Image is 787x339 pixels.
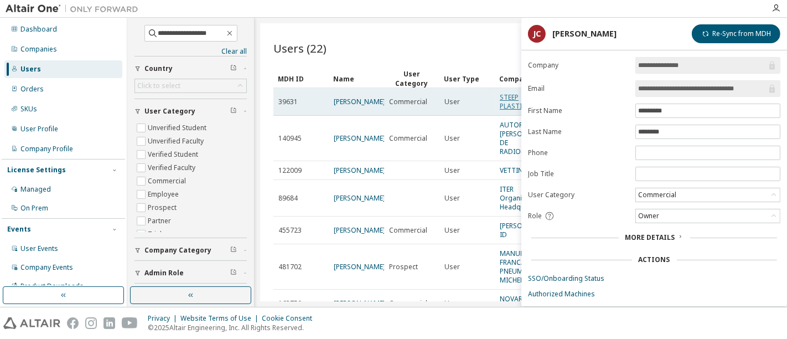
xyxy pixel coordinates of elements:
[278,166,302,175] span: 122009
[103,317,115,329] img: linkedin.svg
[528,148,629,157] label: Phone
[20,185,51,194] div: Managed
[389,97,427,106] span: Commercial
[500,294,537,312] a: NOVARES France Lens
[262,314,319,323] div: Cookie Consent
[148,174,188,188] label: Commercial
[552,29,617,38] div: [PERSON_NAME]
[639,255,670,264] div: Actions
[389,263,418,271] span: Prospect
[67,317,79,329] img: facebook.svg
[528,25,546,43] div: JC
[334,225,385,235] a: [PERSON_NAME]
[230,269,237,278] span: Clear filter
[148,314,180,323] div: Privacy
[134,238,247,263] button: Company Category
[6,3,144,14] img: Altair One
[500,120,563,156] a: AUTORITE DE [PERSON_NAME] ET DE RADIOPROTECTION
[500,221,551,239] a: [PERSON_NAME] ID
[20,45,57,54] div: Companies
[148,161,198,174] label: Verified Faculty
[278,97,298,106] span: 39631
[20,244,58,253] div: User Events
[692,24,780,43] button: Re-Sync from MDH
[334,262,385,271] a: [PERSON_NAME]
[278,226,302,235] span: 455723
[230,246,237,255] span: Clear filter
[135,79,246,93] div: Click to select
[20,282,84,291] div: Product Downloads
[137,81,180,90] div: Click to select
[148,228,164,241] label: Trial
[636,188,780,202] div: Commercial
[444,299,460,308] span: User
[528,274,780,283] a: SSO/Onboarding Status
[389,226,427,235] span: Commercial
[444,97,460,106] span: User
[528,61,629,70] label: Company
[389,134,427,143] span: Commercial
[528,169,629,178] label: Job Title
[499,70,546,88] div: Company
[7,166,66,174] div: License Settings
[334,133,385,143] a: [PERSON_NAME]
[20,145,73,153] div: Company Profile
[500,166,530,175] a: VETTINER
[636,189,678,201] div: Commercial
[20,105,37,114] div: SKUs
[278,134,302,143] span: 140945
[278,70,324,88] div: MDH ID
[333,70,380,88] div: Name
[148,135,206,148] label: Unverified Faculty
[528,290,780,299] a: Authorized Machines
[278,299,302,308] span: 163759
[148,201,179,214] label: Prospect
[20,25,57,34] div: Dashboard
[636,209,780,223] div: Owner
[334,193,385,203] a: [PERSON_NAME]
[444,70,490,88] div: User Type
[636,210,661,222] div: Owner
[528,106,629,115] label: First Name
[334,299,385,308] a: [PERSON_NAME]
[528,127,629,136] label: Last Name
[528,305,780,314] a: Available Licenses
[134,99,247,124] button: User Category
[134,56,247,81] button: Country
[528,191,629,199] label: User Category
[134,261,247,285] button: Admin Role
[389,69,435,88] div: User Category
[20,263,73,272] div: Company Events
[20,204,48,213] div: On Prem
[389,299,427,308] span: Commercial
[3,317,60,329] img: altair_logo.svg
[148,188,181,201] label: Employee
[273,40,327,56] span: Users (22)
[230,107,237,116] span: Clear filter
[144,246,211,255] span: Company Category
[85,317,97,329] img: instagram.svg
[148,214,173,228] label: Partner
[528,212,542,220] span: Role
[134,47,247,56] a: Clear all
[20,65,41,74] div: Users
[444,134,460,143] span: User
[122,317,138,329] img: youtube.svg
[20,85,44,94] div: Orders
[20,125,58,133] div: User Profile
[444,226,460,235] span: User
[444,166,460,175] span: User
[144,269,184,278] span: Admin Role
[444,263,460,271] span: User
[180,314,262,323] div: Website Terms of Use
[278,194,298,203] span: 89684
[334,97,385,106] a: [PERSON_NAME]
[148,121,209,135] label: Unverified Student
[278,263,302,271] span: 481702
[334,166,385,175] a: [PERSON_NAME]
[144,107,195,116] span: User Category
[144,64,173,73] span: Country
[7,225,31,234] div: Events
[500,184,544,212] a: ITER Organization Headquarters
[444,194,460,203] span: User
